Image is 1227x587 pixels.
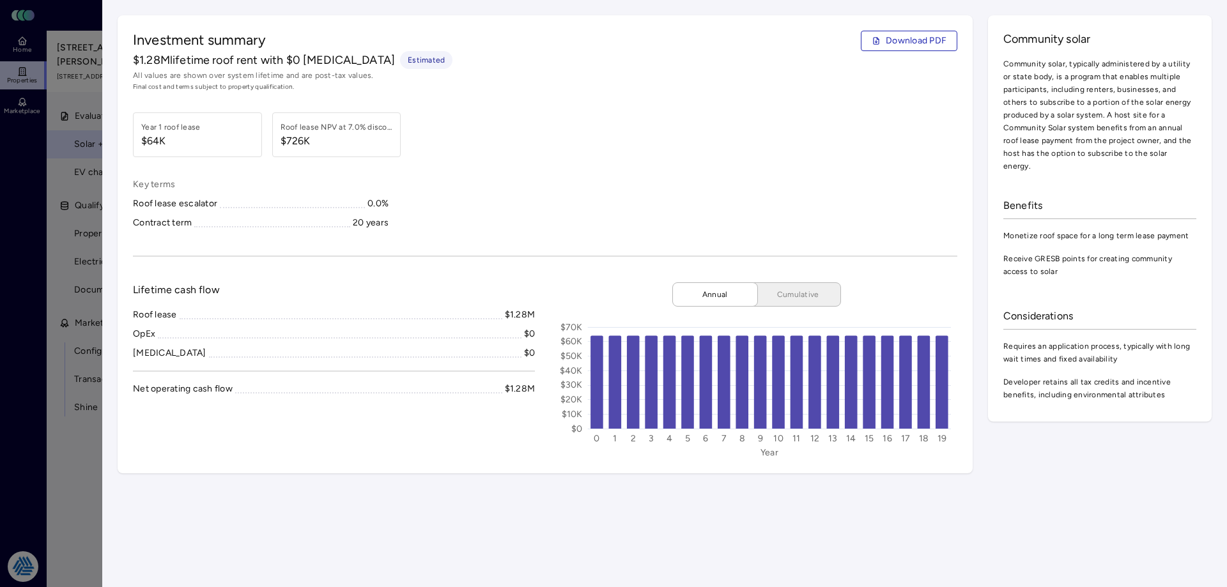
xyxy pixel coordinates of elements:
[792,433,801,444] text: 11
[133,382,233,396] div: Net operating cash flow
[560,379,583,390] text: $30K
[560,351,583,362] text: $50K
[133,197,217,211] div: Roof lease escalator
[1003,229,1196,242] span: Monetize roof space for a long term lease payment
[133,52,395,68] span: $1.28M lifetime roof rent with $0 [MEDICAL_DATA]
[739,433,745,444] text: 8
[883,433,892,444] text: 16
[505,308,536,322] div: $1.28M
[631,433,636,444] text: 2
[758,433,763,444] text: 9
[649,433,654,444] text: 3
[281,121,396,133] div: Roof lease NPV at 7.0% discount
[133,82,957,92] span: Final cost and terms subject to property qualification.
[524,346,536,360] div: $0
[367,197,389,211] div: 0.0%
[919,433,929,444] text: 18
[703,433,708,444] text: 6
[133,282,220,298] span: Lifetime cash flow
[1003,252,1196,278] span: Receive GRESB points for creating community access to solar
[133,216,192,230] div: Contract term
[560,394,583,405] text: $20K
[901,433,911,444] text: 17
[1003,303,1196,330] div: Considerations
[133,178,389,192] span: Key terms
[353,216,389,230] div: 20 years
[667,433,672,444] text: 4
[1003,193,1196,219] div: Benefits
[938,433,947,444] text: 19
[861,31,957,51] button: Download PDF
[408,54,445,66] span: Estimated
[683,288,747,301] span: Annual
[560,336,583,347] text: $60K
[1003,31,1196,47] span: Community solar
[133,346,206,360] div: [MEDICAL_DATA]
[133,308,177,322] div: Roof lease
[766,288,830,301] span: Cumulative
[133,69,957,82] span: All values are shown over system lifetime and are post-tax values.
[828,433,838,444] text: 13
[141,133,200,149] span: $64K
[560,365,583,376] text: $40K
[685,433,690,444] text: 5
[1003,376,1196,401] span: Developer retains all tax credits and incentive benefits, including environmental attributes
[133,327,155,341] div: OpEx
[886,34,946,48] span: Download PDF
[810,433,820,444] text: 12
[571,423,583,434] text: $0
[865,433,874,444] text: 15
[505,382,536,396] div: $1.28M
[1003,57,1196,172] span: Community solar, typically administered by a utility or state body, is a program that enables mul...
[760,447,778,458] text: Year
[846,433,856,444] text: 14
[594,433,599,444] text: 0
[524,327,536,341] div: $0
[281,133,396,149] span: $726K
[133,31,266,51] span: Investment summary
[1003,340,1196,365] span: Requires an application process, typically with long wait times and fixed availability
[141,121,200,133] div: Year 1 roof lease
[722,433,727,444] text: 7
[562,409,583,420] text: $10K
[773,433,783,444] text: 10
[560,322,583,333] text: $70K
[613,433,617,444] text: 1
